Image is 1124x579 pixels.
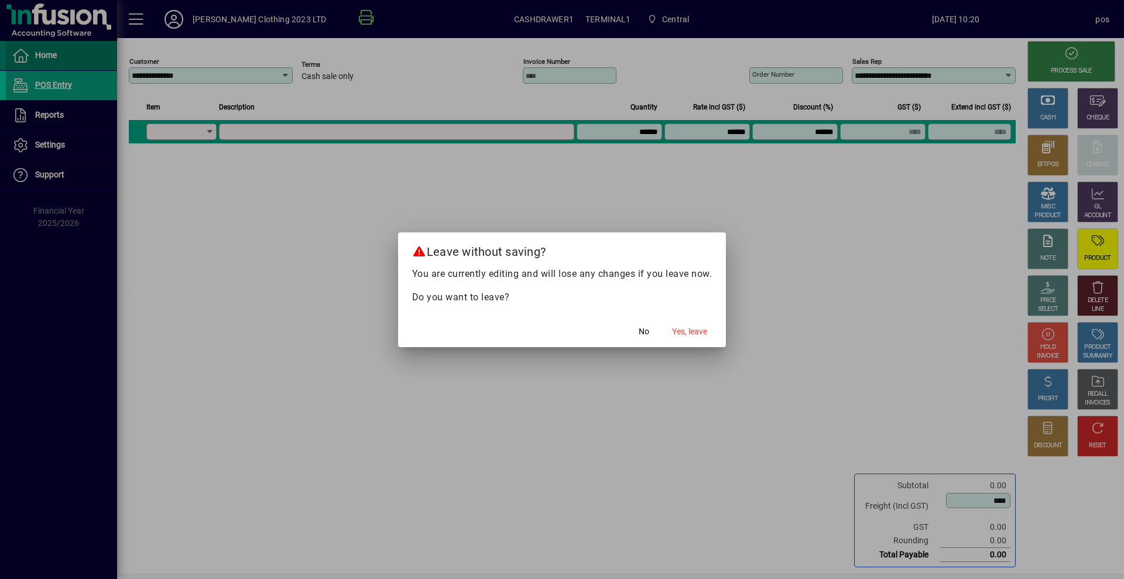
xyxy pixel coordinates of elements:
span: Yes, leave [672,326,707,338]
button: Yes, leave [667,321,712,342]
button: No [625,321,663,342]
p: You are currently editing and will lose any changes if you leave now. [412,267,712,281]
p: Do you want to leave? [412,290,712,304]
span: No [639,326,649,338]
h2: Leave without saving? [398,232,727,266]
